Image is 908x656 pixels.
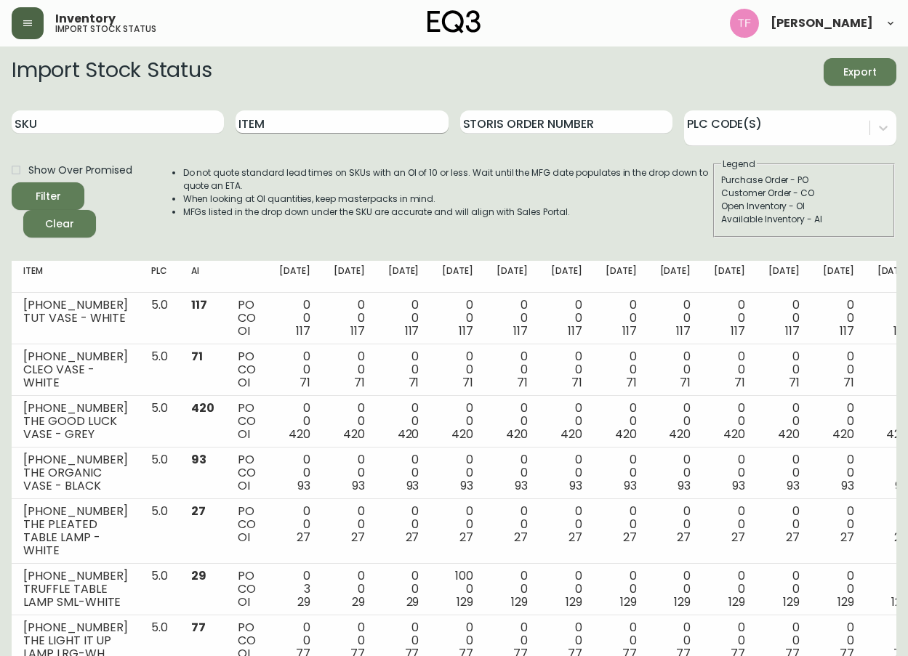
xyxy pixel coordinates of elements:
[289,426,310,442] span: 420
[140,499,180,564] td: 5.0
[36,187,61,206] div: Filter
[606,505,637,544] div: 0 0
[594,261,648,293] th: [DATE]
[768,570,800,609] div: 0 0
[840,529,854,546] span: 27
[406,529,419,546] span: 27
[660,453,691,493] div: 0 0
[442,453,473,493] div: 0 0
[778,426,800,442] span: 420
[606,402,637,441] div: 0 0
[789,374,800,391] span: 71
[388,505,419,544] div: 0 0
[23,402,128,415] div: [PHONE_NUMBER]
[626,374,637,391] span: 71
[268,261,322,293] th: [DATE]
[893,323,908,339] span: 117
[140,448,180,499] td: 5.0
[377,261,431,293] th: [DATE]
[12,261,140,293] th: Item
[497,570,528,609] div: 0 0
[568,323,582,339] span: 117
[721,213,887,226] div: Available Inventory - AI
[721,158,757,171] legend: Legend
[714,505,745,544] div: 0 0
[824,58,896,86] button: Export
[238,374,250,391] span: OI
[191,451,206,468] span: 93
[895,477,908,494] span: 93
[406,477,419,494] span: 93
[561,426,582,442] span: 420
[660,505,691,544] div: 0 0
[714,402,745,441] div: 0 0
[238,529,250,546] span: OI
[714,453,745,493] div: 0 0
[568,529,582,546] span: 27
[728,594,745,610] span: 129
[624,477,637,494] span: 93
[771,17,873,29] span: [PERSON_NAME]
[702,261,757,293] th: [DATE]
[721,200,887,213] div: Open Inventory - OI
[823,505,854,544] div: 0 0
[354,374,365,391] span: 71
[721,187,887,200] div: Customer Order - CO
[388,570,419,609] div: 0 0
[660,402,691,441] div: 0 0
[837,594,854,610] span: 129
[622,323,637,339] span: 117
[343,426,365,442] span: 420
[238,505,256,544] div: PO CO
[517,374,528,391] span: 71
[334,402,365,441] div: 0 0
[768,505,800,544] div: 0 0
[296,323,310,339] span: 117
[322,261,377,293] th: [DATE]
[676,323,691,339] span: 117
[430,261,485,293] th: [DATE]
[768,350,800,389] div: 0 0
[731,323,745,339] span: 117
[731,529,745,546] span: 27
[511,594,528,610] span: 129
[606,350,637,389] div: 0 0
[427,10,481,33] img: logo
[515,477,528,494] span: 93
[551,299,582,338] div: 0 0
[787,477,800,494] span: 93
[405,323,419,339] span: 117
[334,570,365,609] div: 0 0
[238,594,250,610] span: OI
[823,453,854,493] div: 0 0
[140,396,180,448] td: 5.0
[183,166,712,193] li: Do not quote standard lead times on SKUs with an OI of 10 or less. Wait until the MFG date popula...
[723,426,745,442] span: 420
[23,312,128,325] div: TUT VASE - WHITE
[23,363,128,389] div: CLEO VASE - WHITE
[823,350,854,389] div: 0 0
[732,477,745,494] span: 93
[140,261,180,293] th: PLC
[497,350,528,389] div: 0 0
[140,293,180,344] td: 5.0
[891,594,908,610] span: 129
[297,477,310,494] span: 93
[191,348,203,365] span: 71
[497,299,528,338] div: 0 0
[140,564,180,615] td: 5.0
[894,529,908,546] span: 27
[388,453,419,493] div: 0 0
[238,350,256,389] div: PO CO
[669,426,691,442] span: 420
[539,261,594,293] th: [DATE]
[297,529,310,546] span: 27
[23,583,128,609] div: TRUFFLE TABLE LAMP SML-WHITE
[660,350,691,389] div: 0 0
[835,63,885,81] span: Export
[23,415,128,441] div: THE GOOD LUCK VASE - GREY
[459,323,473,339] span: 117
[388,350,419,389] div: 0 0
[180,261,226,293] th: AI
[191,400,214,416] span: 420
